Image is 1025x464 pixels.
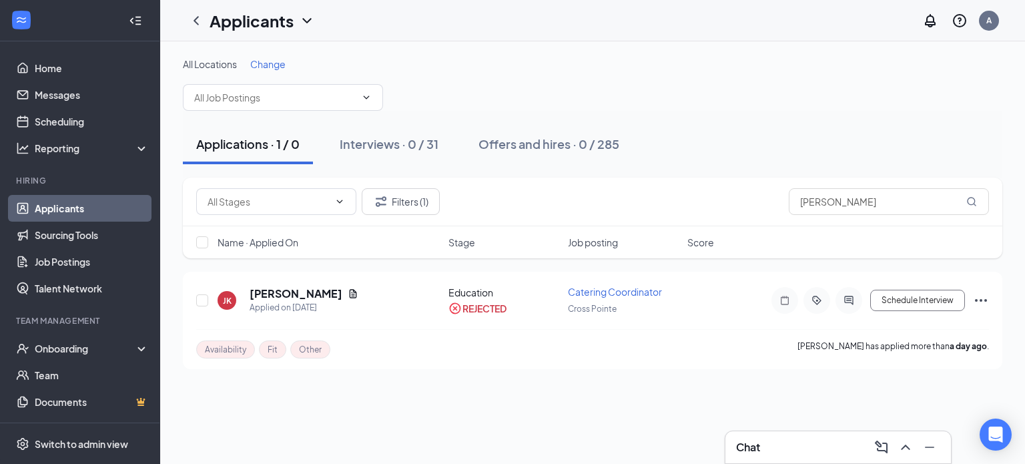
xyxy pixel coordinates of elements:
input: All Stages [208,194,329,209]
span: Catering Coordinator [568,286,662,298]
span: Job posting [568,236,618,249]
span: Name · Applied On [218,236,298,249]
svg: ChevronDown [361,92,372,103]
p: [PERSON_NAME] has applied more than . [797,340,989,359]
span: Score [687,236,714,249]
svg: ChevronDown [334,196,345,207]
svg: Ellipses [973,292,989,308]
svg: ChevronDown [299,13,315,29]
svg: Note [777,295,793,306]
div: Education [448,286,560,299]
svg: Settings [16,437,29,451]
button: Schedule Interview [870,290,965,311]
a: Messages [35,81,149,108]
a: Team [35,362,149,389]
svg: ChevronLeft [188,13,204,29]
svg: Minimize [922,439,938,455]
a: Sourcing Tools [35,222,149,248]
button: ChevronUp [895,437,916,458]
svg: ActiveTag [809,295,825,306]
span: Change [250,58,286,70]
div: Applied on [DATE] [250,301,358,314]
div: REJECTED [462,302,506,315]
button: Filter Filters (1) [362,188,440,215]
a: Talent Network [35,275,149,302]
div: JK [223,295,232,306]
svg: Analysis [16,142,29,155]
a: Scheduling [35,108,149,135]
input: All Job Postings [194,90,356,105]
span: Cross Pointe [568,304,617,314]
span: All Locations [183,58,237,70]
div: Onboarding [35,342,137,355]
a: DocumentsCrown [35,389,149,415]
span: Other [299,344,322,355]
div: Switch to admin view [35,437,128,451]
div: Reporting [35,142,149,155]
h1: Applicants [210,9,294,32]
span: Stage [448,236,475,249]
svg: QuestionInfo [952,13,968,29]
a: Job Postings [35,248,149,275]
div: Interviews · 0 / 31 [340,136,438,152]
svg: UserCheck [16,342,29,355]
h3: Chat [736,440,760,455]
div: Open Intercom Messenger [980,419,1012,451]
span: Availability [205,344,246,355]
div: Team Management [16,315,146,326]
svg: ActiveChat [841,295,857,306]
svg: MagnifyingGlass [966,196,977,207]
b: a day ago [950,341,987,351]
a: Home [35,55,149,81]
svg: Collapse [129,14,142,27]
svg: CrossCircle [448,302,462,315]
h5: [PERSON_NAME] [250,286,342,301]
span: Fit [268,344,278,355]
input: Search in applications [789,188,989,215]
a: Applicants [35,195,149,222]
svg: Notifications [922,13,938,29]
button: Minimize [919,437,940,458]
svg: ChevronUp [898,439,914,455]
button: ComposeMessage [871,437,892,458]
svg: WorkstreamLogo [15,13,28,27]
div: Applications · 1 / 0 [196,136,300,152]
div: A [986,15,992,26]
svg: ComposeMessage [874,439,890,455]
div: Hiring [16,175,146,186]
svg: Filter [373,194,389,210]
a: SurveysCrown [35,415,149,442]
svg: Document [348,288,358,299]
div: Offers and hires · 0 / 285 [478,136,619,152]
